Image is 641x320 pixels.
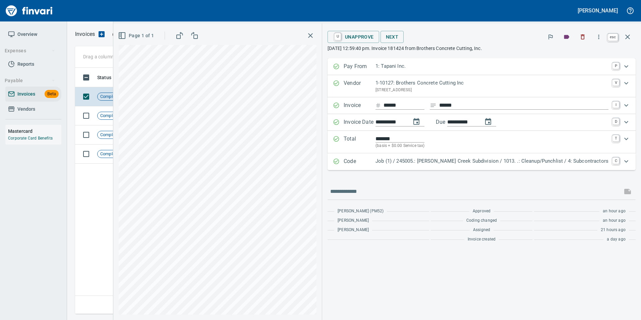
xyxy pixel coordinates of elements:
button: Discard [575,30,590,44]
p: 1: Tapani Inc. [375,62,608,70]
div: Expand [328,153,636,170]
span: This records your message into the invoice and notifies anyone mentioned [620,183,636,200]
button: Page 1 of 1 [117,30,157,42]
div: Expand [328,114,636,131]
p: Total [344,135,375,149]
span: Payable [5,76,55,85]
span: Beta [45,90,59,98]
a: esc [608,34,618,41]
span: Vendors [17,105,35,113]
span: Invoices [17,90,35,98]
button: Next [381,31,404,43]
p: Vendor [344,79,375,93]
span: Unapprove [333,31,374,43]
span: Approved [473,208,490,215]
span: an hour ago [603,217,626,224]
span: Overview [17,30,37,39]
p: Invoices [75,30,95,38]
button: Upload an Invoice [95,30,108,38]
p: Pay From [344,62,375,71]
h6: Mastercard [8,127,61,135]
p: Drag a column heading here to group the table [83,53,181,60]
p: Due [436,118,468,126]
span: [PERSON_NAME] [338,227,369,233]
span: Assigned [473,227,490,233]
span: Next [386,33,399,41]
span: Complete [98,113,121,119]
p: (basis + $0.00 Service tax) [375,143,608,149]
svg: Invoice description [430,102,436,109]
button: Expenses [2,45,58,57]
span: Complete [98,151,121,157]
p: 1-10127: Brothers Concrete Cutting Inc [375,79,608,87]
span: [PERSON_NAME] (PM52) [338,208,384,215]
a: U [335,33,341,40]
span: Reports [17,60,34,68]
span: 21 hours ago [601,227,626,233]
p: Code [344,157,375,166]
a: Reports [5,57,61,72]
a: P [613,62,619,69]
svg: Invoice number [375,101,381,109]
button: UUnapprove [328,31,379,43]
button: Payable [2,74,58,87]
div: Expand [328,75,636,97]
img: Finvari [4,3,54,19]
a: InvoicesBeta [5,87,61,102]
button: Flag [543,30,558,44]
span: Expenses [5,47,55,55]
button: More [591,30,606,44]
p: [STREET_ADDRESS] [375,87,608,94]
p: ( ) [108,31,193,38]
button: Labels [559,30,574,44]
div: Expand [328,97,636,114]
a: D [613,118,619,125]
span: an hour ago [603,208,626,215]
p: [DATE] 12:59:40 pm. Invoice 181424 from Brothers Concrete Cutting, Inc. [328,45,636,52]
div: Expand [328,131,636,153]
span: Invoice created [468,236,496,243]
p: Invoice [344,101,375,110]
span: Complete [98,132,121,138]
h5: [PERSON_NAME] [578,7,618,14]
p: Invoice Date [344,118,375,127]
span: a day ago [607,236,626,243]
a: Overview [5,27,61,42]
span: Complete [98,94,121,100]
a: Corporate Card Benefits [8,136,53,141]
nav: breadcrumb [75,30,95,38]
button: change due date [480,114,496,130]
a: Vendors [5,102,61,117]
a: T [613,135,619,142]
a: V [613,79,619,86]
span: [PERSON_NAME] [338,217,369,224]
div: Expand [328,58,636,75]
a: C [613,157,619,164]
p: Job (1) / 245005.: [PERSON_NAME] Creek Subdivision / 1013. .: Cleanup/Punchlist / 4: Subcontractors [375,157,608,165]
span: Page 1 of 1 [119,32,154,40]
a: I [613,101,619,108]
button: change date [408,114,424,130]
span: Status [97,73,111,82]
button: [PERSON_NAME] [576,5,620,16]
span: Close invoice [606,29,636,45]
span: Status [97,73,120,82]
span: Coding changed [466,217,497,224]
